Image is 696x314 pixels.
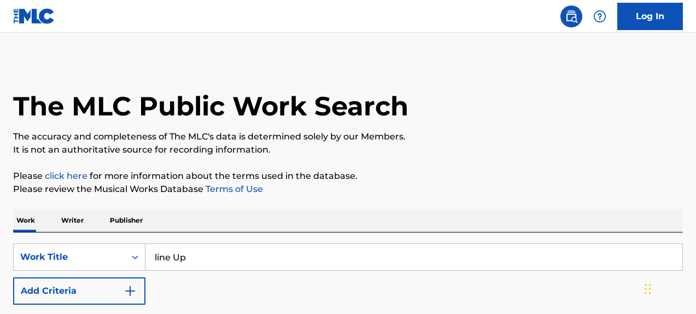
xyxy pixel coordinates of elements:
[124,284,137,298] img: 9d2ae6d4665cec9f34b9.svg
[45,171,87,181] a: click here
[617,3,683,30] a: Log In
[13,277,145,305] button: Add Criteria
[107,209,146,232] p: Publisher
[58,209,87,232] p: Writer
[593,10,606,23] img: help
[560,5,582,27] a: Public Search
[589,5,611,27] div: Help
[641,261,696,314] iframe: Chat Widget
[13,130,683,143] p: The accuracy and completeness of The MLC's data is determined solely by our Members.
[13,183,683,196] p: Please review the Musical Works Database
[13,8,55,24] img: MLC Logo
[203,184,263,194] a: Terms of Use
[645,272,651,305] div: Drag
[565,10,578,23] img: search
[13,209,38,232] p: Work
[13,143,683,156] p: It is not an authoritative source for recording information.
[13,170,683,183] p: Please for more information about the terms used in the database.
[20,251,119,264] div: Work Title
[13,90,408,123] h1: The MLC Public Work Search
